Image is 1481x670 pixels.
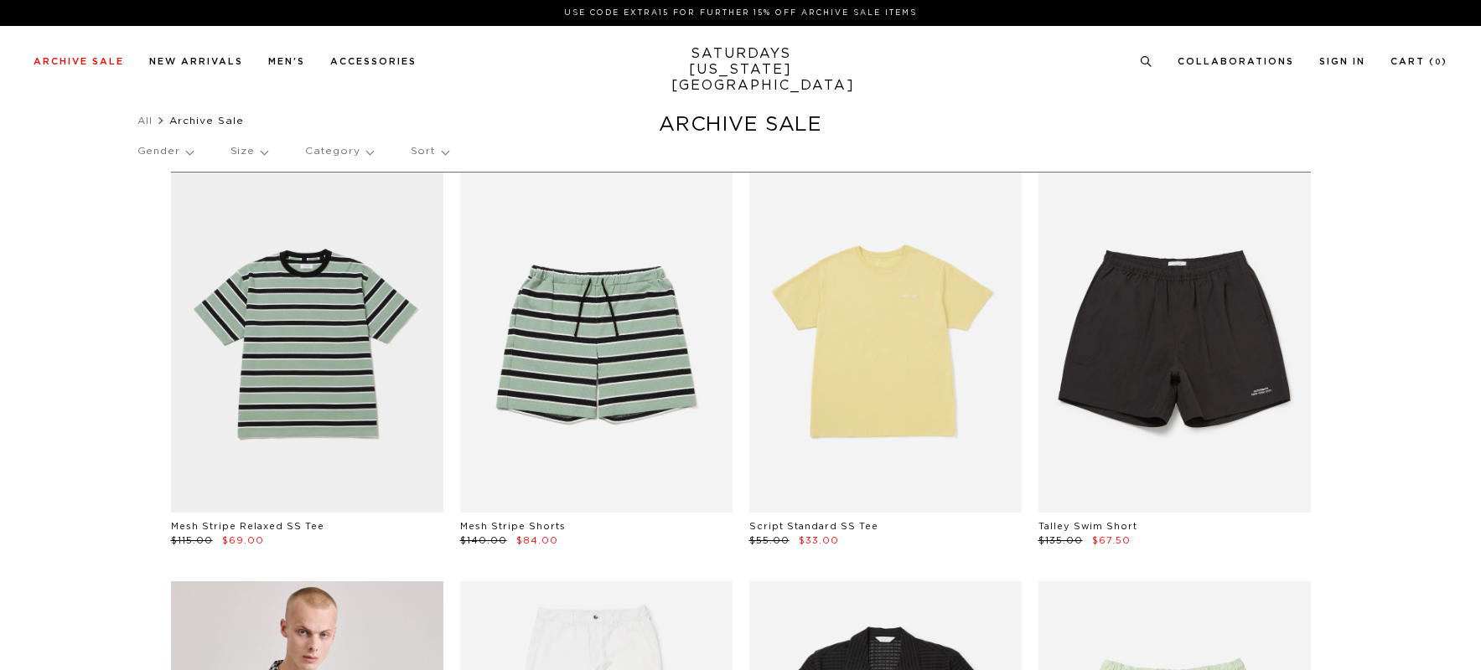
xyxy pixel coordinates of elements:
[268,57,305,66] a: Men's
[34,57,124,66] a: Archive Sale
[169,116,244,126] span: Archive Sale
[749,522,878,531] a: Script Standard SS Tee
[171,522,324,531] a: Mesh Stripe Relaxed SS Tee
[411,132,448,171] p: Sort
[1178,57,1294,66] a: Collaborations
[460,522,566,531] a: Mesh Stripe Shorts
[40,7,1441,19] p: Use Code EXTRA15 for Further 15% Off Archive Sale Items
[1038,536,1083,545] span: $135.00
[1435,59,1442,66] small: 0
[1092,536,1131,545] span: $67.50
[137,132,193,171] p: Gender
[460,536,507,545] span: $140.00
[230,132,267,171] p: Size
[671,46,810,94] a: SATURDAYS[US_STATE][GEOGRAPHIC_DATA]
[330,57,417,66] a: Accessories
[749,536,790,545] span: $55.00
[149,57,243,66] a: New Arrivals
[1390,57,1447,66] a: Cart (0)
[137,116,153,126] a: All
[1038,522,1137,531] a: Talley Swim Short
[222,536,264,545] span: $69.00
[1319,57,1365,66] a: Sign In
[799,536,839,545] span: $33.00
[171,536,213,545] span: $115.00
[305,132,373,171] p: Category
[516,536,558,545] span: $84.00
